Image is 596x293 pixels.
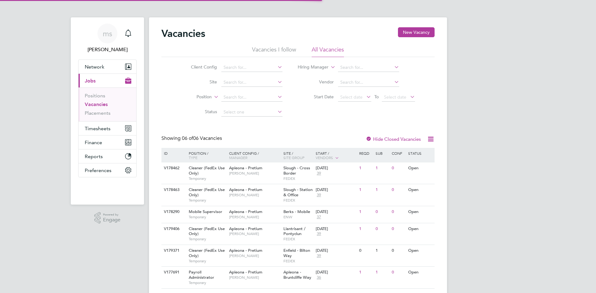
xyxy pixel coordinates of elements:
[358,148,374,158] div: Reqd
[229,269,262,275] span: Apleona - Pretium
[283,248,310,258] span: Enfield - Bilton Way
[312,46,344,57] li: All Vacancies
[78,24,137,53] a: ms[PERSON_NAME]
[407,184,434,196] div: Open
[85,101,108,107] a: Vacancies
[228,148,282,163] div: Client Config /
[316,270,356,275] div: [DATE]
[283,198,313,203] span: FEDEX
[189,269,214,280] span: Payroll Administrator
[374,267,390,278] div: 1
[316,226,356,232] div: [DATE]
[162,184,184,196] div: V178463
[229,155,247,160] span: Manager
[298,94,334,100] label: Start Date
[372,93,381,101] span: To
[283,259,313,264] span: FEDEX
[338,63,399,72] input: Search for...
[316,193,322,198] span: 39
[407,206,434,218] div: Open
[229,253,280,258] span: [PERSON_NAME]
[407,267,434,278] div: Open
[71,17,144,205] nav: Main navigation
[184,148,228,163] div: Position /
[316,248,356,253] div: [DATE]
[79,122,136,135] button: Timesheets
[340,94,363,100] span: Select date
[85,64,104,70] span: Network
[358,162,374,174] div: 1
[358,184,374,196] div: 1
[78,46,137,53] span: michelle suchley
[229,171,280,176] span: [PERSON_NAME]
[189,187,225,198] span: Cleaner (FedEx Use Only)
[390,162,406,174] div: 0
[366,136,421,142] label: Hide Closed Vacancies
[316,166,356,171] div: [DATE]
[103,29,112,38] span: ms
[79,163,136,177] button: Preferences
[189,198,226,203] span: Temporary
[229,165,262,171] span: Apleona - Pretium
[407,223,434,235] div: Open
[390,267,406,278] div: 0
[316,187,356,193] div: [DATE]
[221,108,282,117] input: Select one
[189,237,226,242] span: Temporary
[162,148,184,158] div: ID
[390,223,406,235] div: 0
[189,176,226,181] span: Temporary
[293,64,328,70] label: Hiring Manager
[283,165,310,176] span: Slough - Cross Border
[283,187,313,198] span: Slough - Station & Office
[374,206,390,218] div: 0
[79,60,136,73] button: Network
[79,135,136,149] button: Finance
[314,148,358,163] div: Start /
[229,275,280,280] span: [PERSON_NAME]
[189,209,222,214] span: Mobile Supervisor
[85,93,105,99] a: Positions
[316,171,322,176] span: 39
[79,87,136,121] div: Jobs
[407,162,434,174] div: Open
[189,155,197,160] span: Type
[94,212,121,224] a: Powered byEngage
[374,184,390,196] div: 1
[384,94,406,100] span: Select date
[407,245,434,256] div: Open
[229,215,280,220] span: [PERSON_NAME]
[162,245,184,256] div: V179371
[390,245,406,256] div: 0
[298,79,334,85] label: Vendor
[398,27,435,37] button: New Vacancy
[316,155,333,160] span: Vendors
[316,253,322,259] span: 39
[358,206,374,218] div: 1
[283,209,310,214] span: Berks - Mobile
[78,184,137,193] a: Go to home page
[161,135,223,142] div: Showing
[283,155,305,160] span: Site Group
[189,248,225,258] span: Cleaner (FedEx Use Only)
[189,259,226,264] span: Temporary
[103,212,120,217] span: Powered by
[390,184,406,196] div: 0
[85,78,96,84] span: Jobs
[162,206,184,218] div: V178290
[407,148,434,158] div: Status
[374,245,390,256] div: 1
[85,153,103,159] span: Reports
[181,64,217,70] label: Client Config
[161,27,205,40] h2: Vacancies
[221,93,282,102] input: Search for...
[79,149,136,163] button: Reports
[79,74,136,87] button: Jobs
[89,184,125,193] img: berryrecruitment-logo-retina.png
[358,245,374,256] div: 0
[358,267,374,278] div: 1
[283,237,313,242] span: FEDEX
[229,248,262,253] span: Apleona - Pretium
[374,223,390,235] div: 0
[189,226,225,237] span: Cleaner (FedEx Use Only)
